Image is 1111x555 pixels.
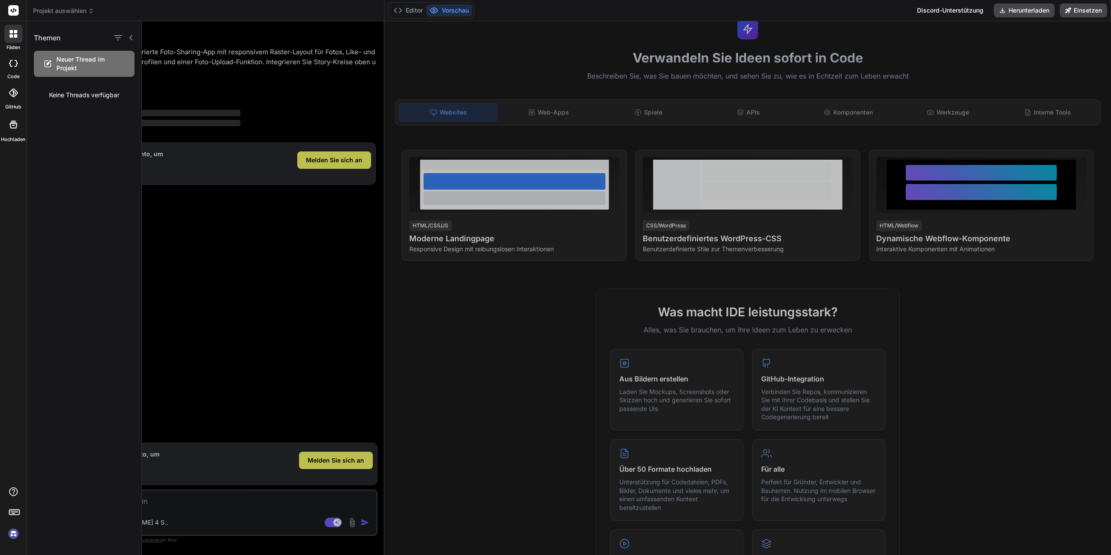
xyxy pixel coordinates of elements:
[426,4,472,16] button: Vorschau
[1074,7,1102,14] font: Einsetzen
[917,7,983,14] font: Discord-Unterstützung
[406,7,423,14] font: Editor
[1,136,26,142] font: Hochladen
[49,91,119,99] font: Keine Threads verfügbar
[34,33,61,42] font: Themen
[33,7,86,14] font: Projekt auswählen
[7,44,20,50] font: Fäden
[5,104,21,110] font: GitHub
[994,3,1055,17] button: Herunterladen
[7,73,20,79] font: Code
[390,4,426,16] button: Editor
[442,7,469,14] font: Vorschau
[1060,3,1107,17] button: Einsetzen
[56,56,105,72] font: Neuer Thread im Projekt
[1009,7,1049,14] font: Herunterladen
[6,526,21,541] img: anmelden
